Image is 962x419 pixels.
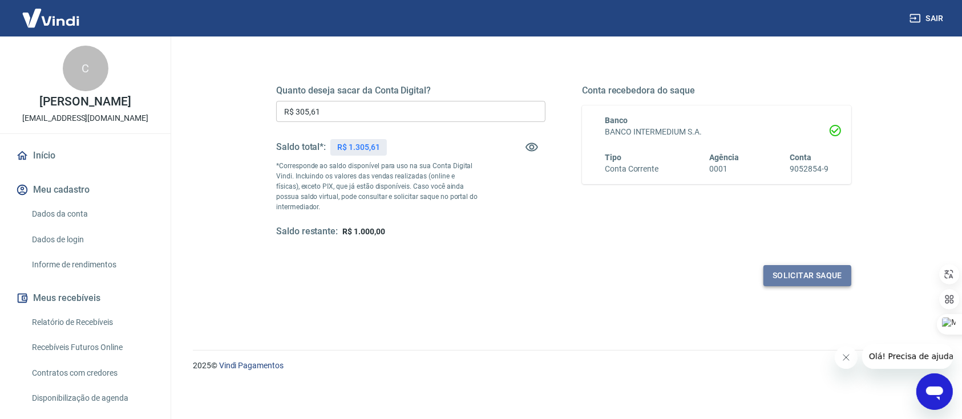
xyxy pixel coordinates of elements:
a: Disponibilização de agenda [27,387,157,410]
span: Agência [710,153,739,162]
p: R$ 1.305,61 [337,141,379,153]
a: Contratos com credores [27,361,157,385]
span: R$ 1.000,00 [342,227,385,236]
a: Relatório de Recebíveis [27,311,157,334]
span: Banco [605,116,628,125]
h6: BANCO INTERMEDIUM S.A. [605,126,828,138]
span: Conta [790,153,811,162]
h5: Saldo restante: [276,226,338,238]
a: Dados da conta [27,202,157,226]
a: Informe de rendimentos [27,253,157,276]
button: Meu cadastro [14,177,157,202]
h6: Conta Corrente [605,163,658,175]
a: Dados de login [27,228,157,251]
h5: Quanto deseja sacar da Conta Digital? [276,85,545,96]
h6: 0001 [710,163,739,175]
span: Tipo [605,153,621,162]
a: Início [14,143,157,168]
h5: Saldo total*: [276,141,326,153]
p: *Corresponde ao saldo disponível para uso na sua Conta Digital Vindi. Incluindo os valores das ve... [276,161,478,212]
p: 2025 © [193,360,935,372]
h5: Conta recebedora do saque [582,85,851,96]
iframe: Botão para abrir a janela de mensagens [916,373,953,410]
button: Sair [907,8,948,29]
button: Solicitar saque [763,265,851,286]
a: Recebíveis Futuros Online [27,336,157,359]
iframe: Mensagem da empresa [862,344,953,369]
h6: 9052854-9 [790,163,828,175]
div: C [63,46,108,91]
iframe: Fechar mensagem [835,346,858,369]
p: [PERSON_NAME] [39,96,131,108]
button: Meus recebíveis [14,286,157,311]
img: Vindi [14,1,88,35]
span: Olá! Precisa de ajuda? [7,8,96,17]
p: [EMAIL_ADDRESS][DOMAIN_NAME] [22,112,148,124]
a: Vindi Pagamentos [219,361,284,370]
